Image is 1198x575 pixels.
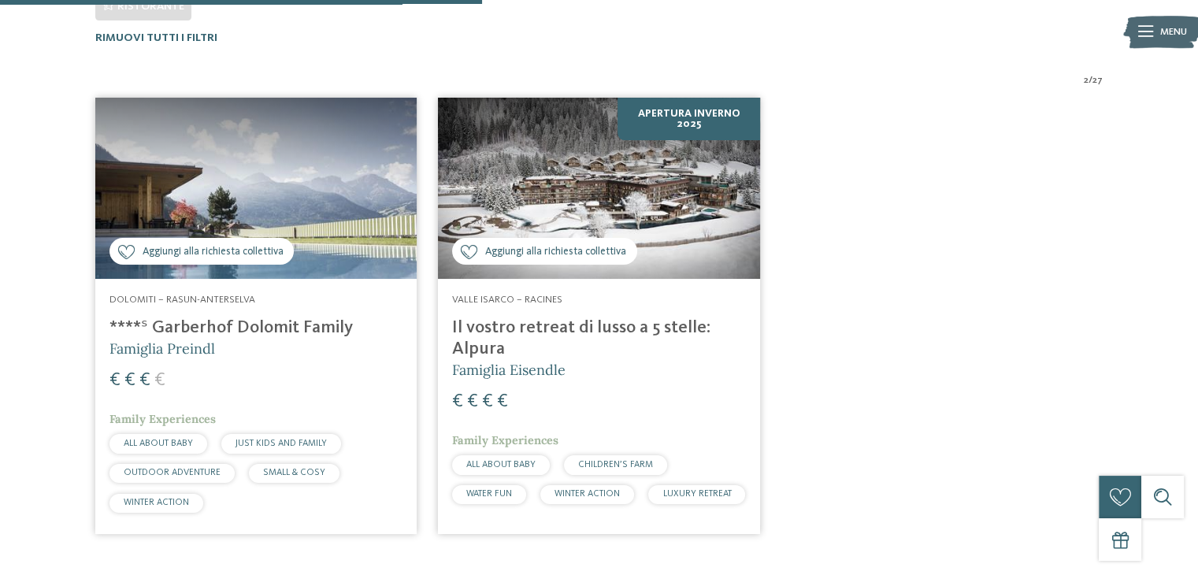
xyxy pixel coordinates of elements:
span: Family Experiences [109,412,216,426]
img: Cercate un hotel per famiglie? Qui troverete solo i migliori! [438,98,759,279]
h4: Il vostro retreat di lusso a 5 stelle: Alpura [452,317,745,360]
span: € [482,392,493,411]
span: OUTDOOR ADVENTURE [124,468,221,477]
span: Ristorante [117,1,184,12]
span: Aggiungi alla richiesta collettiva [143,245,284,260]
span: Rimuovi tutti i filtri [95,32,217,43]
span: € [124,371,135,390]
h4: ****ˢ Garberhof Dolomit Family [109,317,402,339]
a: Cercate un hotel per famiglie? Qui troverete solo i migliori! Aggiungi alla richiesta collettiva ... [438,98,759,534]
span: Dolomiti – Rasun-Anterselva [109,295,255,305]
span: € [467,392,478,411]
span: 2 [1084,73,1089,87]
span: CHILDREN’S FARM [578,460,653,469]
span: ALL ABOUT BABY [466,460,536,469]
a: Cercate un hotel per famiglie? Qui troverete solo i migliori! Aggiungi alla richiesta collettiva ... [95,98,417,534]
span: LUXURY RETREAT [662,489,731,499]
span: / [1089,73,1092,87]
span: Aggiungi alla richiesta collettiva [485,245,626,260]
span: Valle Isarco – Racines [452,295,562,305]
span: Family Experiences [452,433,558,447]
span: € [452,392,463,411]
span: € [497,392,508,411]
span: WINTER ACTION [124,498,189,507]
span: € [154,371,165,390]
span: JUST KIDS AND FAMILY [236,439,327,448]
span: Famiglia Eisendle [452,361,566,379]
span: WINTER ACTION [554,489,620,499]
img: Cercate un hotel per famiglie? Qui troverete solo i migliori! [95,98,417,279]
span: Famiglia Preindl [109,339,215,358]
span: € [139,371,150,390]
span: SMALL & COSY [263,468,325,477]
span: € [109,371,121,390]
span: 27 [1092,73,1103,87]
span: ALL ABOUT BABY [124,439,193,448]
span: WATER FUN [466,489,512,499]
